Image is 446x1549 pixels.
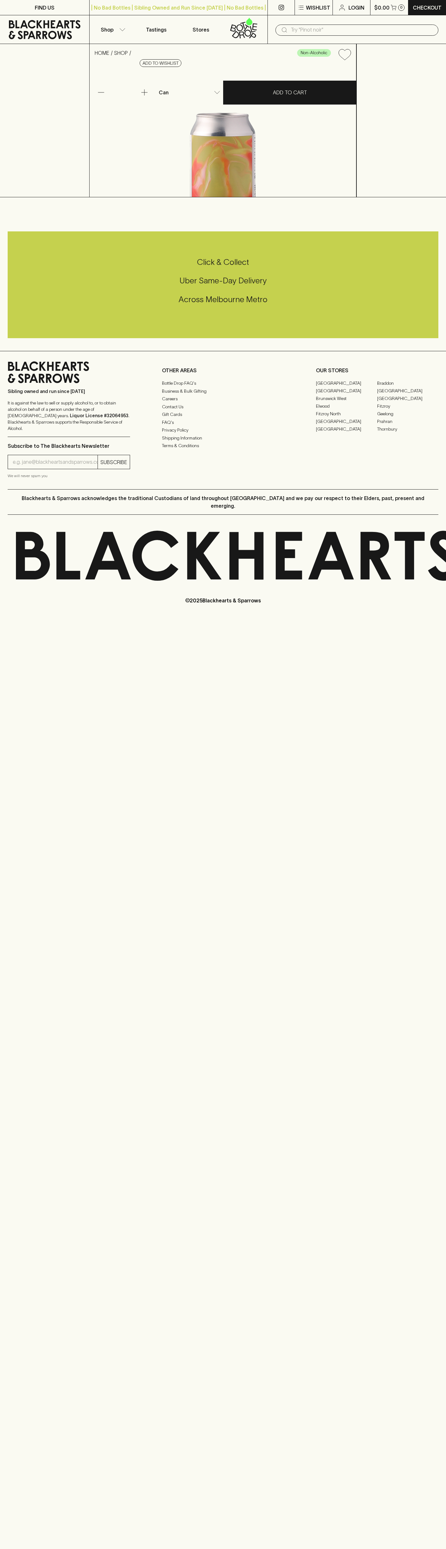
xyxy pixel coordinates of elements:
[8,473,130,479] p: We will never spam you
[377,387,438,395] a: [GEOGRAPHIC_DATA]
[156,86,223,99] div: Can
[223,81,356,105] button: ADD TO CART
[162,426,284,434] a: Privacy Policy
[162,380,284,387] a: Bottle Drop FAQ's
[400,6,403,9] p: 0
[316,395,377,402] a: Brunswick West
[8,294,438,305] h5: Across Melbourne Metro
[162,418,284,426] a: FAQ's
[159,89,169,96] p: Can
[162,387,284,395] a: Business & Bulk Gifting
[8,231,438,338] div: Call to action block
[8,442,130,450] p: Subscribe to The Blackhearts Newsletter
[316,410,377,418] a: Fitzroy North
[162,442,284,450] a: Terms & Conditions
[377,418,438,425] a: Prahran
[8,257,438,267] h5: Click & Collect
[8,275,438,286] h5: Uber Same-Day Delivery
[306,4,330,11] p: Wishlist
[162,434,284,442] a: Shipping Information
[101,26,113,33] p: Shop
[377,410,438,418] a: Geelong
[316,402,377,410] a: Elwood
[377,395,438,402] a: [GEOGRAPHIC_DATA]
[162,367,284,374] p: OTHER AREAS
[297,50,331,56] span: Non-Alcoholic
[35,4,55,11] p: FIND US
[162,395,284,403] a: Careers
[316,425,377,433] a: [GEOGRAPHIC_DATA]
[134,15,179,44] a: Tastings
[316,387,377,395] a: [GEOGRAPHIC_DATA]
[98,455,130,469] button: SUBSCRIBE
[90,15,134,44] button: Shop
[8,388,130,395] p: Sibling owned and run since [DATE]
[316,367,438,374] p: OUR STORES
[162,403,284,411] a: Contact Us
[114,50,128,56] a: SHOP
[377,425,438,433] a: Thornbury
[179,15,223,44] a: Stores
[413,4,442,11] p: Checkout
[90,65,356,197] img: 29376.png
[162,411,284,418] a: Gift Cards
[13,457,98,467] input: e.g. jane@blackheartsandsparrows.com.au
[273,89,307,96] p: ADD TO CART
[140,59,181,67] button: Add to wishlist
[316,418,377,425] a: [GEOGRAPHIC_DATA]
[377,379,438,387] a: Braddon
[70,413,128,418] strong: Liquor License #32064953
[12,494,434,510] p: Blackhearts & Sparrows acknowledges the traditional Custodians of land throughout [GEOGRAPHIC_DAT...
[291,25,433,35] input: Try "Pinot noir"
[95,50,109,56] a: HOME
[146,26,166,33] p: Tastings
[336,47,354,63] button: Add to wishlist
[193,26,209,33] p: Stores
[377,402,438,410] a: Fitzroy
[374,4,390,11] p: $0.00
[316,379,377,387] a: [GEOGRAPHIC_DATA]
[348,4,364,11] p: Login
[8,400,130,432] p: It is against the law to sell or supply alcohol to, or to obtain alcohol on behalf of a person un...
[100,458,127,466] p: SUBSCRIBE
